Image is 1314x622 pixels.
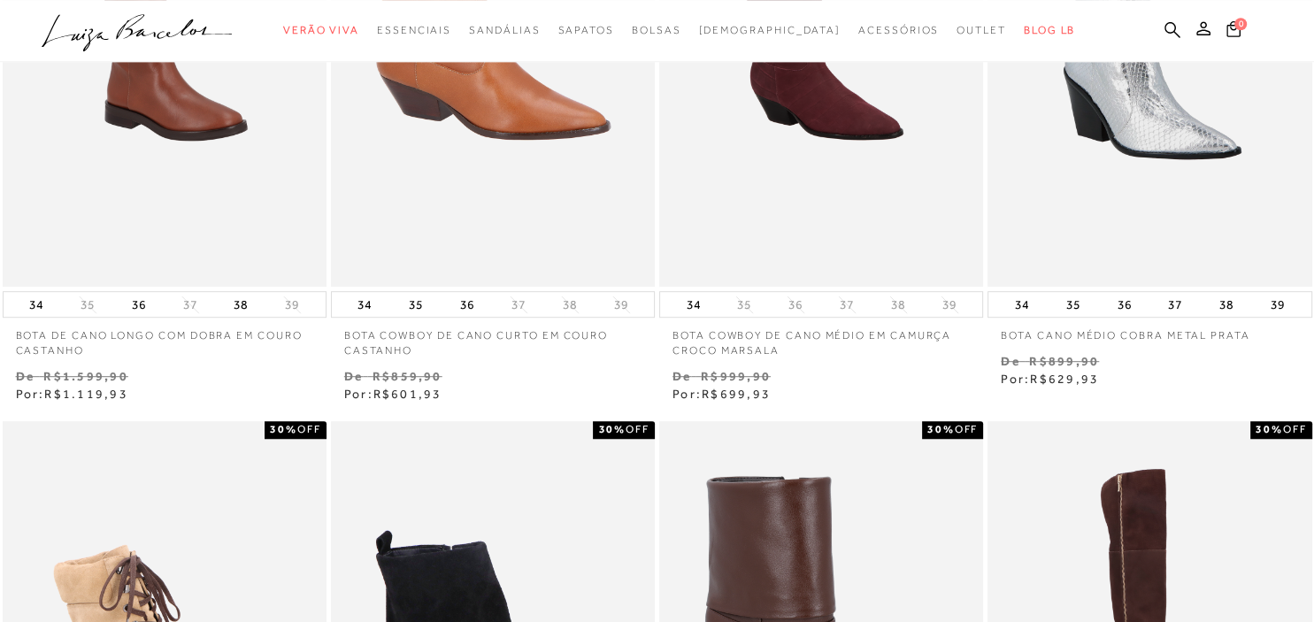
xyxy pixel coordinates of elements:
a: categoryNavScreenReaderText [632,14,681,47]
a: BOTA CANO MÉDIO cobra metal prata [987,318,1311,343]
span: BLOG LB [1024,24,1075,36]
small: R$999,90 [701,369,771,383]
button: 38 [228,292,253,317]
small: R$859,90 [373,369,442,383]
span: Por: [1001,372,1099,386]
span: Por: [16,387,128,401]
button: 38 [557,296,582,313]
strong: 30% [270,423,297,435]
span: Por: [672,387,771,401]
button: 38 [886,296,911,313]
small: De [1001,354,1019,368]
button: 38 [1214,292,1239,317]
button: 34 [352,292,377,317]
button: 35 [75,296,100,313]
button: 34 [680,292,705,317]
button: 36 [1111,292,1136,317]
strong: 30% [598,423,626,435]
small: R$1.599,90 [43,369,127,383]
span: OFF [1283,423,1307,435]
span: Acessórios [858,24,939,36]
button: 35 [1061,292,1086,317]
small: De [16,369,35,383]
a: categoryNavScreenReaderText [469,14,540,47]
button: 34 [1010,292,1034,317]
a: BOTA COWBOY DE CANO MÉDIO EM CAMURÇA CROCO MARSALA [659,318,983,358]
small: De [672,369,691,383]
a: BOTA DE CANO LONGO COM DOBRA EM COURO CASTANHO [3,318,327,358]
a: noSubCategoriesText [698,14,841,47]
span: Sandálias [469,24,540,36]
span: R$699,93 [702,387,771,401]
span: Outlet [957,24,1006,36]
a: categoryNavScreenReaderText [283,14,359,47]
span: Essenciais [377,24,451,36]
strong: 30% [1256,423,1283,435]
span: R$1.119,93 [44,387,127,401]
a: categoryNavScreenReaderText [957,14,1006,47]
button: 39 [280,296,304,313]
span: R$601,93 [373,387,442,401]
button: 34 [24,292,49,317]
button: 39 [609,296,634,313]
span: [DEMOGRAPHIC_DATA] [698,24,841,36]
button: 37 [834,296,859,313]
button: 37 [178,296,203,313]
span: OFF [626,423,649,435]
button: 37 [506,296,531,313]
button: 36 [783,296,808,313]
button: 36 [127,292,151,317]
a: categoryNavScreenReaderText [858,14,939,47]
strong: 30% [927,423,955,435]
small: De [344,369,363,383]
span: Sapatos [557,24,613,36]
span: 0 [1234,18,1247,30]
span: Verão Viva [283,24,359,36]
span: R$629,93 [1030,372,1099,386]
button: 36 [455,292,480,317]
span: OFF [954,423,978,435]
button: 39 [1265,292,1290,317]
span: Por: [344,387,442,401]
a: categoryNavScreenReaderText [557,14,613,47]
button: 0 [1221,19,1246,43]
span: OFF [297,423,321,435]
small: R$899,90 [1029,354,1099,368]
span: Bolsas [632,24,681,36]
a: categoryNavScreenReaderText [377,14,451,47]
button: 35 [403,292,428,317]
button: 39 [937,296,962,313]
button: 35 [732,296,757,313]
a: BOTA COWBOY DE CANO CURTO EM COURO CASTANHO [331,318,655,358]
button: 37 [1163,292,1187,317]
a: BLOG LB [1024,14,1075,47]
